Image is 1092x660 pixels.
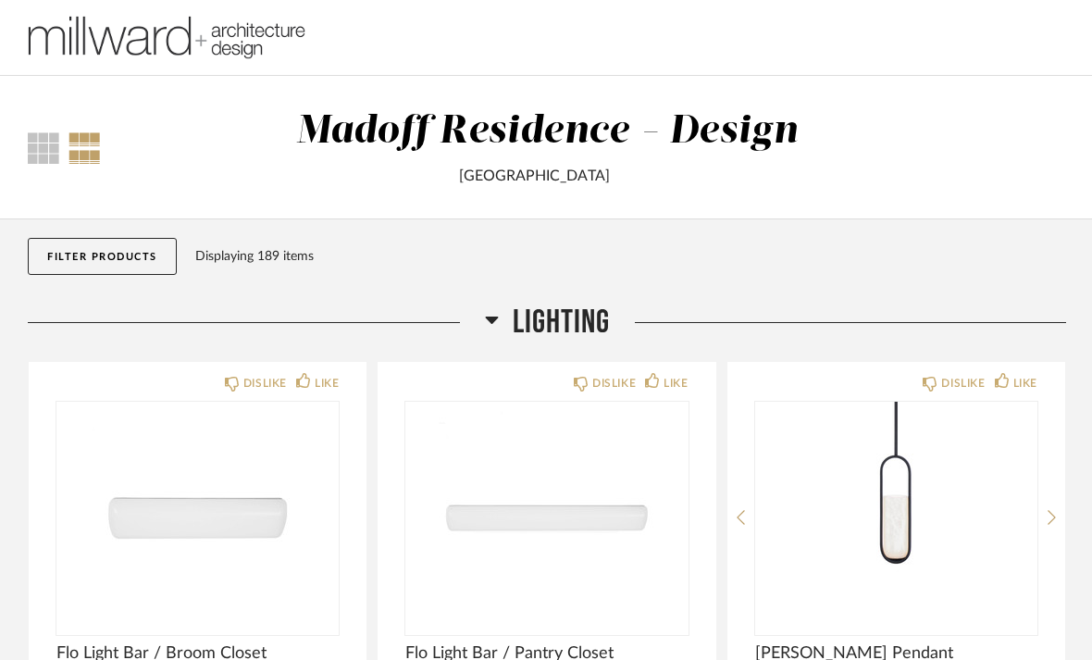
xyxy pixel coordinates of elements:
[592,374,636,392] div: DISLIKE
[315,374,339,392] div: LIKE
[664,374,688,392] div: LIKE
[243,374,287,392] div: DISLIKE
[28,238,177,275] button: Filter Products
[195,246,1058,267] div: Displaying 189 items
[941,374,985,392] div: DISLIKE
[1013,374,1037,392] div: LIKE
[405,402,688,633] img: undefined
[28,1,305,75] img: 1c8471d9-0066-44f3-9f8a-5d48d5a8bb4f.png
[205,165,862,187] div: [GEOGRAPHIC_DATA]
[296,112,799,151] div: Madoff Residence - Design
[513,303,610,342] span: Lighting
[56,402,339,633] img: undefined
[755,402,1037,633] img: undefined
